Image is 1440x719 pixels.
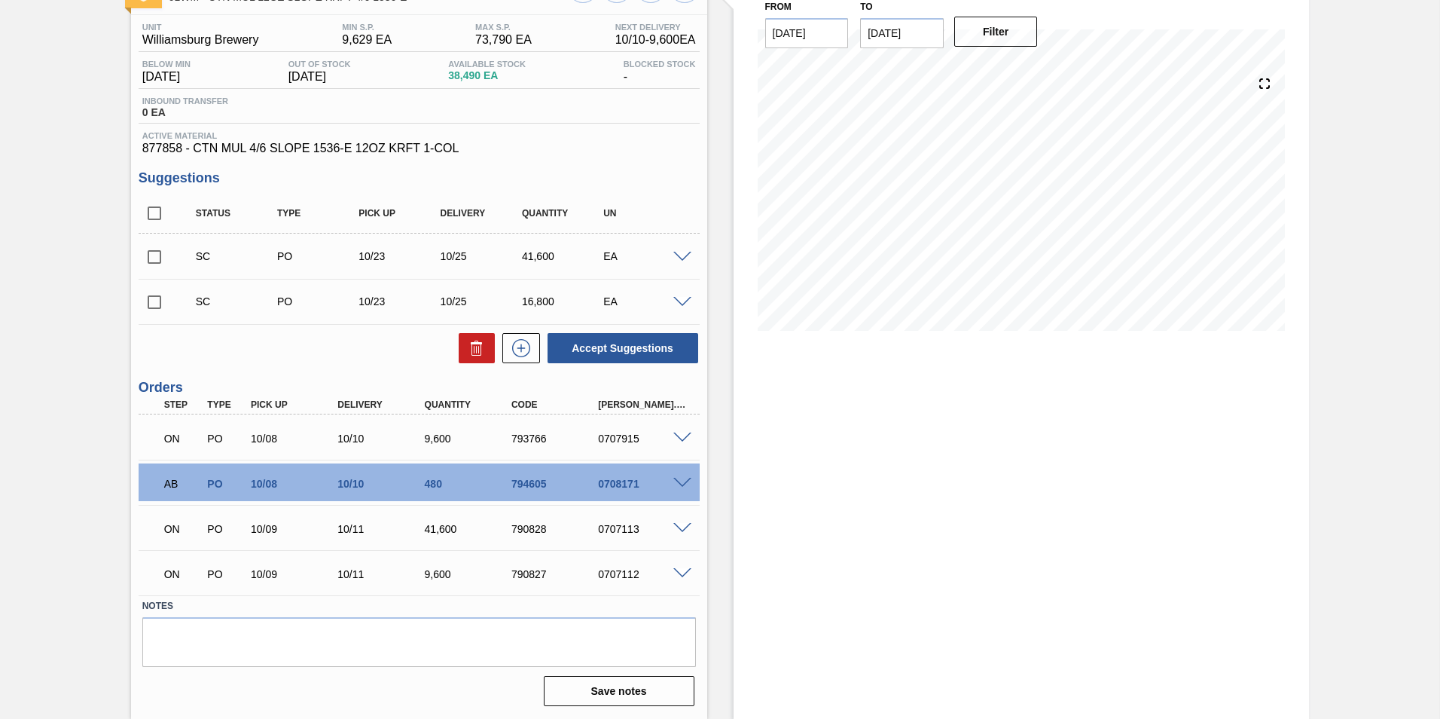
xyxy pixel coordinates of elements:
[508,399,605,410] div: Code
[355,295,446,307] div: 10/23/2025
[599,295,691,307] div: EA
[421,568,518,580] div: 9,600
[437,295,528,307] div: 10/25/2025
[765,2,792,12] label: From
[203,523,249,535] div: Purchase order
[508,433,605,445] div: 793766
[954,17,1038,47] button: Filter
[142,131,696,140] span: Active Material
[475,23,532,32] span: MAX S.P.
[273,295,365,307] div: Purchase order
[765,18,849,48] input: mm/dd/yyyy
[203,433,249,445] div: Purchase order
[164,523,202,535] p: ON
[247,568,344,580] div: 10/09/2025
[594,523,691,535] div: 0707113
[355,208,446,219] div: Pick up
[437,250,528,262] div: 10/25/2025
[160,558,206,591] div: Negotiating Order
[164,478,202,490] p: AB
[448,70,526,81] span: 38,490 EA
[160,467,206,500] div: Awaiting Billing
[247,478,344,490] div: 10/08/2025
[421,399,518,410] div: Quantity
[448,60,526,69] span: Available Stock
[160,422,206,455] div: Negotiating Order
[203,399,249,410] div: Type
[273,250,365,262] div: Purchase order
[164,568,202,580] p: ON
[247,433,344,445] div: 10/08/2025
[508,523,605,535] div: 790828
[192,295,283,307] div: Suggestion Created
[142,33,259,47] span: Williamsburg Brewery
[594,433,691,445] div: 0707915
[620,60,700,84] div: -
[421,433,518,445] div: 9,600
[142,595,696,617] label: Notes
[599,250,691,262] div: EA
[139,380,700,396] h3: Orders
[334,568,431,580] div: 10/11/2025
[139,170,700,186] h3: Suggestions
[334,433,431,445] div: 10/10/2025
[421,523,518,535] div: 41,600
[540,332,700,365] div: Accept Suggestions
[342,33,392,47] span: 9,629 EA
[860,2,872,12] label: to
[544,676,694,706] button: Save notes
[624,60,696,69] span: Blocked Stock
[860,18,944,48] input: mm/dd/yyyy
[142,70,191,84] span: [DATE]
[203,478,249,490] div: Purchase order
[594,568,691,580] div: 0707112
[518,250,609,262] div: 41,600
[475,33,532,47] span: 73,790 EA
[203,568,249,580] div: Purchase order
[451,333,495,363] div: Delete Suggestions
[615,33,696,47] span: 10/10 - 9,600 EA
[334,478,431,490] div: 10/10/2025
[273,208,365,219] div: Type
[192,250,283,262] div: Suggestion Created
[342,23,392,32] span: MIN S.P.
[508,568,605,580] div: 790827
[518,208,609,219] div: Quantity
[594,399,691,410] div: [PERSON_NAME]. ID
[142,60,191,69] span: Below Min
[548,333,698,363] button: Accept Suggestions
[355,250,446,262] div: 10/23/2025
[288,70,351,84] span: [DATE]
[288,60,351,69] span: Out Of Stock
[160,512,206,546] div: Negotiating Order
[160,399,206,410] div: Step
[334,399,431,410] div: Delivery
[437,208,528,219] div: Delivery
[495,333,540,363] div: New suggestion
[247,523,344,535] div: 10/09/2025
[615,23,696,32] span: Next Delivery
[142,107,228,118] span: 0 EA
[421,478,518,490] div: 480
[142,23,259,32] span: Unit
[142,142,696,155] span: 877858 - CTN MUL 4/6 SLOPE 1536-E 12OZ KRFT 1-COL
[594,478,691,490] div: 0708171
[142,96,228,106] span: Inbound Transfer
[334,523,431,535] div: 10/11/2025
[164,433,202,445] p: ON
[508,478,605,490] div: 794605
[518,295,609,307] div: 16,800
[192,208,283,219] div: Status
[247,399,344,410] div: Pick up
[599,208,691,219] div: UN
